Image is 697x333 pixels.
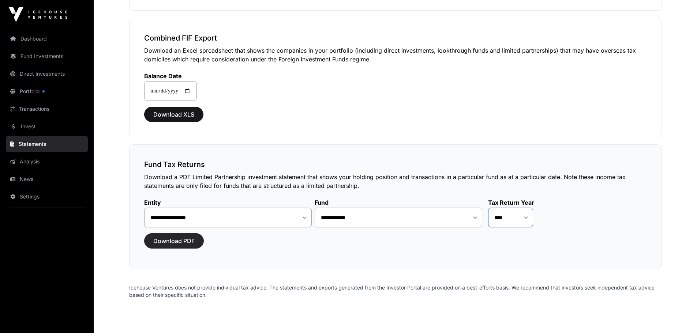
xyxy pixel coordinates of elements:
a: Portfolio [6,83,88,99]
a: Dashboard [6,31,88,47]
span: Download PDF [153,236,195,245]
img: Icehouse Ventures Logo [9,7,67,22]
a: Settings [6,189,88,205]
label: Balance Date [144,72,197,80]
p: Download a PDF Limited Partnership investment statement that shows your holding position and tran... [144,173,647,190]
iframe: Chat Widget [660,298,697,333]
h3: Combined FIF Export [144,33,647,43]
h3: Fund Tax Returns [144,159,647,170]
a: Fund Investments [6,48,88,64]
a: Analysis [6,154,88,170]
p: Icehouse Ventures does not provide individual tax advice. The statements and exports generated fr... [129,284,662,299]
p: Download an Excel spreadsheet that shows the companies in your portfolio (including direct invest... [144,46,647,64]
a: Invest [6,118,88,135]
a: Statements [6,136,88,152]
a: Transactions [6,101,88,117]
span: Download XLS [153,110,194,119]
label: Tax Return Year [488,199,534,206]
button: Download PDF [144,233,204,249]
button: Download XLS [144,107,203,122]
label: Entity [144,199,312,206]
a: News [6,171,88,187]
a: Direct Investments [6,66,88,82]
label: Fund [315,199,482,206]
